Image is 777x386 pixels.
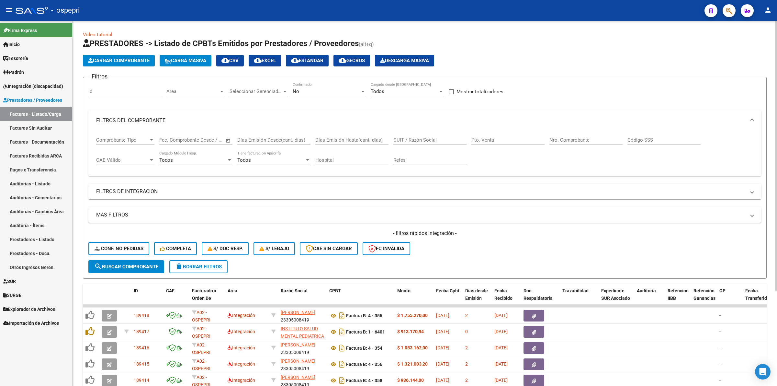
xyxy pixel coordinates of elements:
span: SURGE [3,292,21,299]
span: 189418 [134,313,149,318]
span: [DATE] [494,345,508,350]
datatable-header-cell: ID [131,284,163,312]
button: FC Inválida [363,242,410,255]
span: A02 - OSPEPRI [192,310,210,322]
span: Integración [228,361,255,367]
span: Comprobante Tipo [96,137,149,143]
span: Buscar Comprobante [94,264,158,270]
button: Open calendar [225,137,232,144]
input: Fecha inicio [159,137,186,143]
span: Integración [228,345,255,350]
span: Importación de Archivos [3,320,59,327]
mat-expansion-panel-header: FILTROS DE INTEGRACION [88,184,761,199]
span: Todos [237,157,251,163]
span: Expediente SUR Asociado [601,288,630,301]
i: Descargar documento [338,310,346,321]
span: CAE [166,288,175,293]
i: Descargar documento [338,343,346,353]
span: [DATE] [494,361,508,367]
span: Días desde Emisión [465,288,488,301]
span: Monto [397,288,411,293]
app-download-masive: Descarga masiva de comprobantes (adjuntos) [375,55,434,66]
span: Retencion IIBB [668,288,689,301]
span: 2 [465,345,468,350]
span: Prestadores / Proveedores [3,97,62,104]
span: 189414 [134,378,149,383]
span: Integración [228,329,255,334]
i: Descargar documento [338,375,346,386]
span: Seleccionar Gerenciador [230,88,282,94]
span: - [719,313,721,318]
span: Fecha Recibido [494,288,512,301]
span: Integración [228,378,255,383]
div: 23305008419 [281,309,324,322]
strong: Factura B: 4 - 358 [346,378,382,383]
span: Area [166,88,219,94]
datatable-header-cell: Auditoria [634,284,665,312]
span: S/ legajo [259,246,289,251]
datatable-header-cell: Razón Social [278,284,327,312]
strong: Factura B: 4 - 356 [346,362,382,367]
span: A02 - OSPEPRI [192,342,210,355]
span: - [719,345,721,350]
mat-icon: delete [175,263,183,270]
strong: Factura B: 4 - 355 [346,313,382,318]
span: Inicio [3,41,20,48]
span: Fecha Transferido [745,288,770,301]
button: CAE SIN CARGAR [300,242,358,255]
span: SUR [3,278,16,285]
span: [DATE] [436,329,449,334]
span: Doc Respaldatoria [524,288,553,301]
mat-panel-title: MAS FILTROS [96,211,746,218]
mat-icon: menu [5,6,13,14]
datatable-header-cell: Facturado x Orden De [189,284,225,312]
span: [DATE] [436,345,449,350]
button: Descarga Masiva [375,55,434,66]
span: Conf. no pedidas [94,246,143,251]
span: Mostrar totalizadores [456,88,503,96]
span: CSV [221,58,239,64]
mat-expansion-panel-header: MAS FILTROS [88,207,761,223]
span: 2 [465,361,468,367]
mat-icon: cloud_download [339,56,346,64]
button: Conf. no pedidas [88,242,149,255]
a: Video tutorial [83,32,112,38]
span: 189417 [134,329,149,334]
span: PRESTADORES -> Listado de CPBTs Emitidos por Prestadores / Proveedores [83,39,359,48]
input: Fecha fin [191,137,223,143]
span: Todos [371,88,384,94]
span: (alt+q) [359,41,374,47]
span: Completa [160,246,191,251]
span: No [293,88,299,94]
span: - [719,361,721,367]
button: S/ legajo [253,242,295,255]
button: Completa [154,242,197,255]
span: - [719,329,721,334]
datatable-header-cell: Area [225,284,269,312]
span: INSTITUTO SALUD MENTAL PEDIATRICA S.R.L. (ISMP S.R.L.) [281,326,324,346]
strong: $ 1.755.270,00 [397,313,428,318]
span: Padrón [3,69,24,76]
datatable-header-cell: Monto [395,284,434,312]
span: [PERSON_NAME] [281,375,315,380]
span: - [719,378,721,383]
span: - ospepri [51,3,80,18]
mat-panel-title: FILTROS DE INTEGRACION [96,188,746,195]
div: 30714821330 [281,325,324,339]
span: Area [228,288,237,293]
button: Borrar Filtros [169,260,228,273]
span: Tesorería [3,55,28,62]
span: Razón Social [281,288,308,293]
datatable-header-cell: Fecha Cpbt [434,284,463,312]
datatable-header-cell: Retención Ganancias [691,284,717,312]
span: [PERSON_NAME] [281,310,315,315]
button: Cargar Comprobante [83,55,155,66]
span: Descarga Masiva [380,58,429,64]
span: Cargar Comprobante [88,58,150,64]
button: CSV [216,55,244,66]
span: A02 - OSPEPRI [192,358,210,371]
button: S/ Doc Resp. [202,242,249,255]
mat-icon: cloud_download [291,56,299,64]
div: 23305008419 [281,341,324,355]
strong: Factura B: 1 - 6401 [346,329,385,334]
